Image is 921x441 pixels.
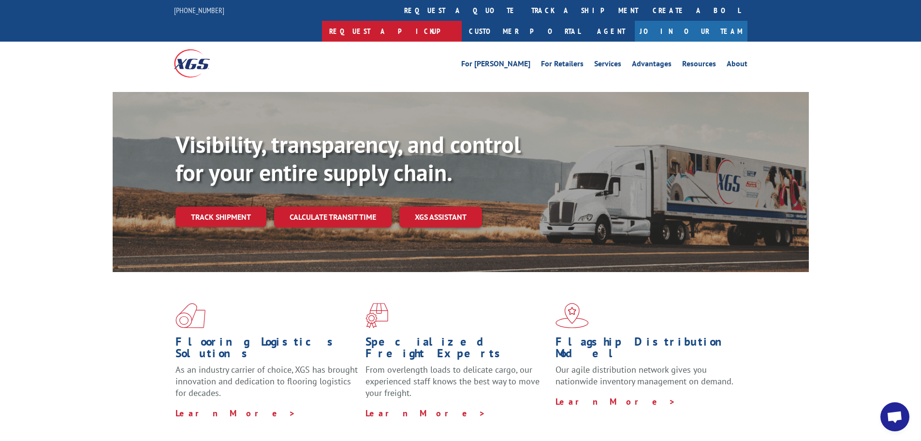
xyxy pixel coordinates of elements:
[274,207,392,228] a: Calculate transit time
[541,60,584,71] a: For Retailers
[556,303,589,328] img: xgs-icon-flagship-distribution-model-red
[365,364,548,407] p: From overlength loads to delicate cargo, our experienced staff knows the best way to move your fr...
[365,303,388,328] img: xgs-icon-focused-on-flooring-red
[175,303,205,328] img: xgs-icon-total-supply-chain-intelligence-red
[461,60,530,71] a: For [PERSON_NAME]
[594,60,621,71] a: Services
[556,336,738,364] h1: Flagship Distribution Model
[682,60,716,71] a: Resources
[880,402,909,431] div: Open chat
[175,129,521,187] b: Visibility, transparency, and control for your entire supply chain.
[365,408,486,419] a: Learn More >
[174,5,224,15] a: [PHONE_NUMBER]
[587,21,635,42] a: Agent
[175,336,358,364] h1: Flooring Logistics Solutions
[462,21,587,42] a: Customer Portal
[175,364,358,398] span: As an industry carrier of choice, XGS has brought innovation and dedication to flooring logistics...
[632,60,672,71] a: Advantages
[727,60,747,71] a: About
[556,364,733,387] span: Our agile distribution network gives you nationwide inventory management on demand.
[322,21,462,42] a: Request a pickup
[175,207,266,227] a: Track shipment
[556,396,676,407] a: Learn More >
[175,408,296,419] a: Learn More >
[365,336,548,364] h1: Specialized Freight Experts
[635,21,747,42] a: Join Our Team
[399,207,482,228] a: XGS ASSISTANT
